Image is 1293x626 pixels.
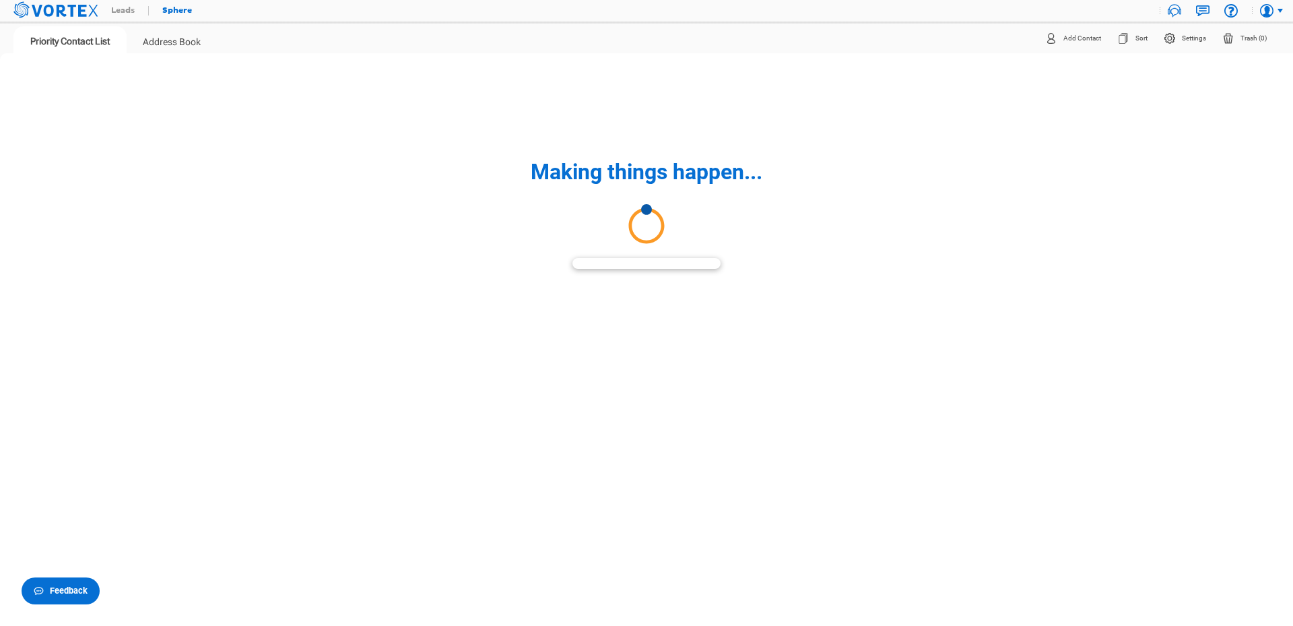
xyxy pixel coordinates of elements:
[1063,35,1101,42] div: Add Contact
[1240,35,1267,42] div: Trash (0)
[1135,35,1148,42] div: Sort
[111,7,135,15] div: Leads
[162,7,192,15] div: Sphere
[1182,35,1206,42] div: Settings
[143,35,201,49] span: Address Book
[50,587,88,596] span: Feedback
[30,34,110,48] span: Priority Contact List
[531,161,762,183] div: Making things happen...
